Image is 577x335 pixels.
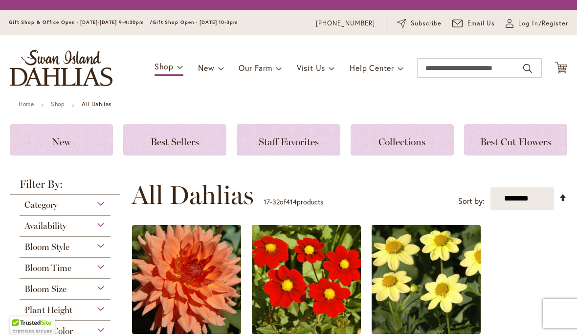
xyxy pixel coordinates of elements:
a: [PHONE_NUMBER] [316,19,375,28]
p: - of products [264,194,323,210]
strong: All Dahlias [82,100,111,108]
label: Sort by: [458,192,485,210]
a: New [10,124,113,156]
span: Help Center [350,63,394,73]
span: Best Cut Flowers [480,136,551,148]
a: Staff Favorites [237,124,340,156]
span: New [198,63,214,73]
a: Email Us [452,19,495,28]
a: Log In/Register [506,19,568,28]
a: Best Cut Flowers [464,124,567,156]
span: Gift Shop Open - [DATE] 10-3pm [153,19,238,25]
a: Subscribe [397,19,442,28]
img: BABY YELLOW [372,225,481,334]
span: Bloom Style [24,242,69,252]
span: Plant Height [24,305,72,315]
a: Best Sellers [123,124,226,156]
a: Home [19,100,34,108]
span: Visit Us [297,63,325,73]
iframe: Launch Accessibility Center [7,300,35,328]
span: Best Sellers [151,136,199,148]
span: Bloom Time [24,263,71,273]
span: Category [24,200,58,210]
span: Collections [378,136,425,148]
span: 17 [264,197,270,206]
span: Email Us [467,19,495,28]
span: 32 [272,197,280,206]
strong: Filter By: [10,179,120,195]
span: All Dahlias [132,180,254,210]
span: Our Farm [239,63,272,73]
span: Shop [155,61,174,71]
span: New [52,136,71,148]
span: Gift Shop & Office Open - [DATE]-[DATE] 9-4:30pm / [9,19,153,25]
span: Subscribe [411,19,442,28]
span: 414 [286,197,297,206]
span: Bloom Size [24,284,67,294]
button: Search [523,61,532,76]
span: Availability [24,221,67,231]
a: Shop [51,100,65,108]
img: BABY RED [252,225,361,334]
a: store logo [10,50,112,86]
span: Staff Favorites [259,136,319,148]
span: Log In/Register [518,19,568,28]
a: Collections [351,124,454,156]
img: Baarn Bounty [132,225,241,334]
